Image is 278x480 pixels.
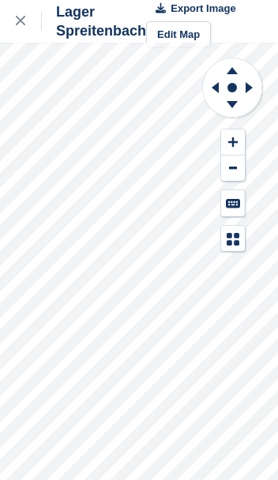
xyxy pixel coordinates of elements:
button: Zoom In [221,129,245,156]
button: Map Legend [221,226,245,252]
button: Zoom Out [221,156,245,182]
span: Export Image [171,1,235,17]
div: Lager Spreitenbach [42,2,146,40]
button: Keyboard Shortcuts [221,190,245,216]
a: Edit Map [146,21,211,47]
